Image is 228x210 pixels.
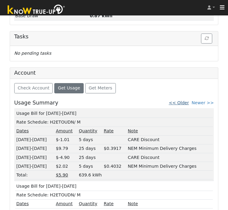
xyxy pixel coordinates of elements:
img: Know True-Up [5,3,68,17]
u: Quantity [79,128,97,133]
td: [DATE]-[DATE] [15,153,55,162]
button: Refresh [201,34,212,44]
u: Quantity [79,201,97,206]
td: Total: [15,171,55,179]
td: [DATE]-[DATE] [15,162,55,171]
button: Get Usage [54,83,84,93]
td: [DATE]-[DATE] [15,135,55,144]
u: Rate [104,201,113,206]
u: Note [128,201,138,206]
span: / M [74,120,80,124]
div: 5 days [79,163,102,170]
u: Rate [104,128,113,133]
td: CARE Discount [127,135,213,144]
td: Rate Schedule: H2ETOUDN [15,118,213,127]
button: Toggle navigation [216,3,228,12]
button: Get Meters [85,83,116,93]
div: 25 days [79,154,102,161]
i: No pending tasks [14,51,51,56]
td: NEM Minimum Delivery Charges [127,162,213,171]
td: $-4.90 [55,153,78,162]
td: Usage Bill for [DATE]-[DATE] [15,182,213,191]
h5: Usage Summary [14,100,58,106]
td: [DATE]-[DATE] [15,144,55,153]
td: $2.02 [55,162,78,171]
u: Amount [56,128,72,133]
span: Check Account [18,86,49,90]
u: Amount [56,201,72,206]
div: $0.4032 [104,163,126,170]
td: $-1.01 [55,135,78,144]
span: / M [74,192,80,197]
u: Note [128,128,138,133]
h5: Account [14,70,36,76]
td: CARE Discount [127,153,213,162]
u: $5.90 [56,173,68,177]
div: 25 days [79,145,102,152]
a: Newer >> [192,100,214,105]
h5: Tasks [14,34,214,40]
a: << Older [169,100,189,105]
td: $9.79 [55,144,78,153]
div: $0.3917 [104,145,126,152]
u: Dates [16,201,29,206]
span: Get Usage [58,86,80,90]
td: Usage Bill for [DATE]-[DATE] [15,109,213,118]
td: NEM Minimum Delivery Charges [127,144,213,153]
div: 5 days [79,137,102,143]
span: Get Meters [89,86,112,90]
div: 639.6 kWh [79,172,212,178]
u: Dates [16,128,29,133]
strong: 0.87 kWh [90,13,112,18]
button: Check Account [14,83,53,93]
td: Rate Schedule: H2ETOUDN [15,191,213,199]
